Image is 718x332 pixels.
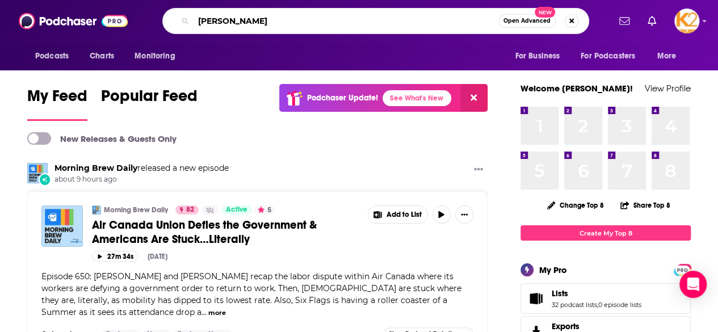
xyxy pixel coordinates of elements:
[469,163,488,177] button: Show More Button
[675,266,689,274] span: PRO
[101,86,198,112] span: Popular Feed
[27,163,48,183] img: Morning Brew Daily
[620,194,671,216] button: Share Top 8
[503,18,551,24] span: Open Advanced
[54,163,137,173] a: Morning Brew Daily
[524,291,547,306] a: Lists
[54,175,229,184] span: about 9 hours ago
[201,307,207,317] span: ...
[92,218,360,246] a: Air Canada Union Defies the Government & Americans Are Stuck…Literally
[148,253,167,260] div: [DATE]
[535,7,555,18] span: New
[581,48,635,64] span: For Podcasters
[674,9,699,33] img: User Profile
[649,45,691,67] button: open menu
[104,205,168,215] a: Morning Brew Daily
[127,45,190,67] button: open menu
[82,45,121,67] a: Charts
[41,205,83,247] img: Air Canada Union Defies the Government & Americans Are Stuck…Literally
[539,264,567,275] div: My Pro
[162,8,589,34] div: Search podcasts, credits, & more...
[54,163,229,174] h3: released a new episode
[27,132,177,145] a: New Releases & Guests Only
[27,86,87,112] span: My Feed
[387,211,422,219] span: Add to List
[101,86,198,121] a: Popular Feed
[552,301,597,309] a: 32 podcast lists
[307,93,378,103] p: Podchaser Update!
[383,90,451,106] a: See What's New
[254,205,275,215] button: 5
[520,283,691,314] span: Lists
[552,288,641,299] a: Lists
[645,83,691,94] a: View Profile
[92,251,138,262] button: 27m 34s
[674,9,699,33] span: Logged in as K2Krupp
[186,204,194,216] span: 82
[368,206,427,223] button: Show More Button
[92,218,317,246] span: Air Canada Union Defies the Government & Americans Are Stuck…Literally
[35,48,69,64] span: Podcasts
[552,321,580,331] span: Exports
[208,308,226,318] button: more
[515,48,560,64] span: For Business
[194,12,498,30] input: Search podcasts, credits, & more...
[27,86,87,121] a: My Feed
[615,11,634,31] a: Show notifications dropdown
[540,198,611,212] button: Change Top 8
[598,301,641,309] a: 0 episode lists
[221,205,252,215] a: Active
[679,271,707,298] div: Open Intercom Messenger
[498,14,556,28] button: Open AdvancedNew
[226,204,247,216] span: Active
[520,225,691,241] a: Create My Top 8
[27,45,83,67] button: open menu
[135,48,175,64] span: Monitoring
[573,45,652,67] button: open menu
[175,205,199,215] a: 82
[39,173,51,186] div: New Episode
[674,9,699,33] button: Show profile menu
[41,271,461,317] span: Episode 650: [PERSON_NAME] and [PERSON_NAME] recap the labor dispute within Air Canada where its ...
[507,45,574,67] button: open menu
[552,288,568,299] span: Lists
[675,265,689,274] a: PRO
[657,48,677,64] span: More
[92,205,101,215] img: Morning Brew Daily
[643,11,661,31] a: Show notifications dropdown
[19,10,128,32] img: Podchaser - Follow, Share and Rate Podcasts
[520,83,633,94] a: Welcome [PERSON_NAME]!
[597,301,598,309] span: ,
[455,205,473,224] button: Show More Button
[90,48,114,64] span: Charts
